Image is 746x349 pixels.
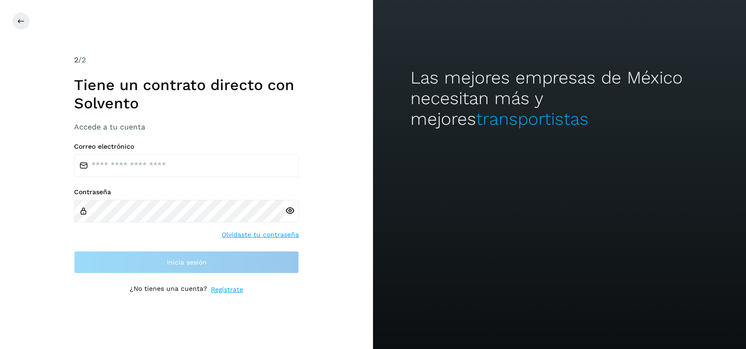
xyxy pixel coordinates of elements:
a: Olvidaste tu contraseña [222,230,299,240]
h2: Las mejores empresas de México necesitan más y mejores [410,68,709,130]
button: Inicia sesión [74,251,299,273]
label: Correo electrónico [74,143,299,151]
div: /2 [74,54,299,66]
h1: Tiene un contrato directo con Solvento [74,76,299,112]
span: 2 [74,55,78,64]
p: ¿No tienes una cuenta? [130,285,207,295]
a: Regístrate [211,285,243,295]
label: Contraseña [74,188,299,196]
h3: Accede a tu cuenta [74,122,299,131]
span: transportistas [476,109,589,129]
span: Inicia sesión [167,259,207,266]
